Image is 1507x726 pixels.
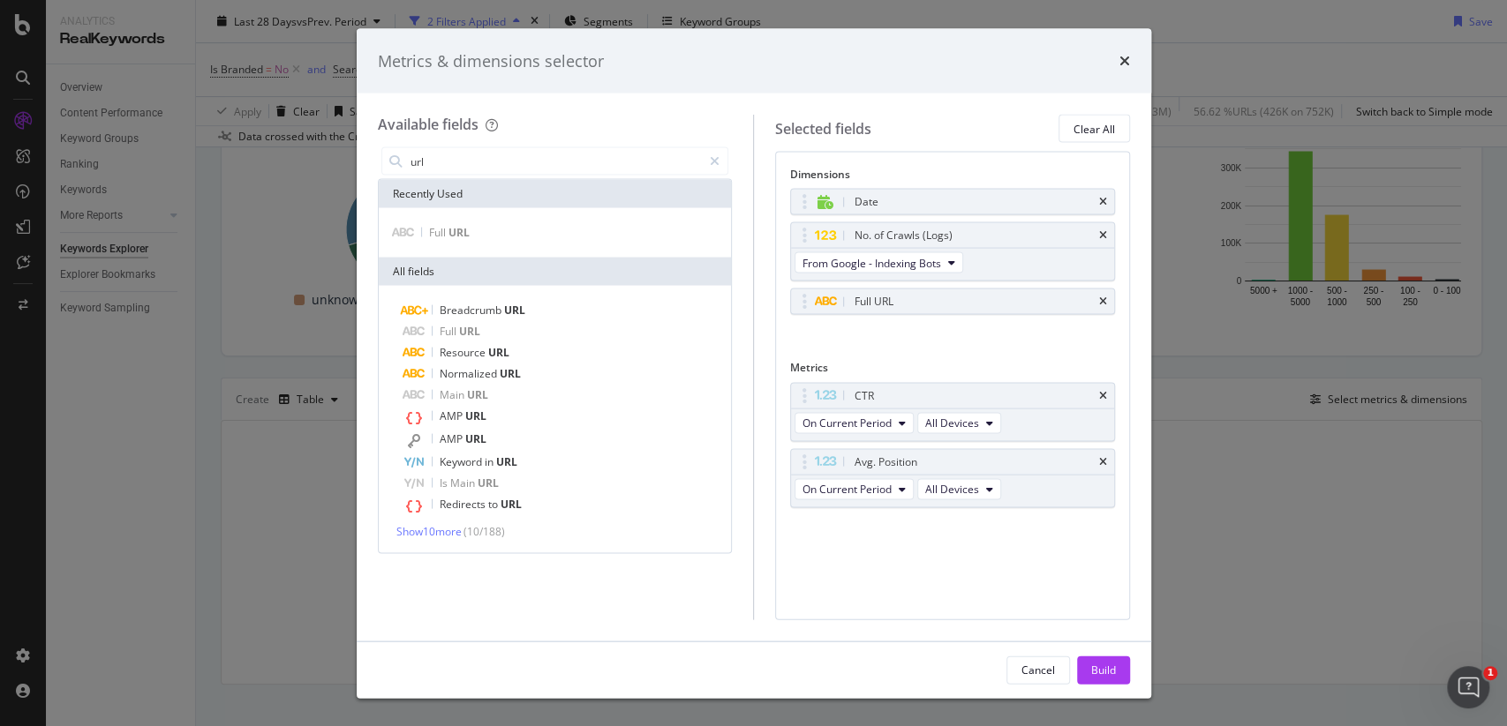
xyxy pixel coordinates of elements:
[802,255,941,270] span: From Google - Indexing Bots
[500,366,521,381] span: URL
[925,482,979,497] span: All Devices
[485,454,496,469] span: in
[1483,666,1497,680] span: 1
[463,524,505,539] span: ( 10 / 188 )
[1099,390,1107,400] div: times
[917,478,1001,499] button: All Devices
[459,324,480,339] span: URL
[440,366,500,381] span: Normalized
[1059,115,1130,143] button: Clear All
[440,408,465,423] span: AMP
[790,448,1115,507] div: Avg. PositiontimesOn Current PeriodAll Devices
[488,345,509,360] span: URL
[1006,655,1070,684] button: Cancel
[1099,456,1107,467] div: times
[440,431,465,446] span: AMP
[790,360,1115,382] div: Metrics
[1077,655,1130,684] button: Build
[790,222,1115,281] div: No. of Crawls (Logs)timesFrom Google - Indexing Bots
[357,28,1151,698] div: modal
[917,412,1001,433] button: All Devices
[465,408,486,423] span: URL
[925,415,979,430] span: All Devices
[465,431,486,446] span: URL
[450,475,478,490] span: Main
[440,345,488,360] span: Resource
[504,303,525,318] span: URL
[795,252,963,273] button: From Google - Indexing Bots
[467,387,488,402] span: URL
[440,454,485,469] span: Keyword
[855,386,874,404] div: CTR
[440,324,459,339] span: Full
[1021,662,1055,677] div: Cancel
[790,288,1115,315] div: Full URLtimes
[1091,662,1116,677] div: Build
[496,454,517,469] span: URL
[790,189,1115,215] div: Datetimes
[802,415,892,430] span: On Current Period
[855,227,953,244] div: No. of Crawls (Logs)
[429,225,448,240] span: Full
[1074,121,1115,136] div: Clear All
[790,167,1115,189] div: Dimensions
[378,115,478,134] div: Available fields
[448,225,470,240] span: URL
[488,497,501,512] span: to
[790,382,1115,441] div: CTRtimesOn Current PeriodAll Devices
[855,453,917,470] div: Avg. Position
[1099,296,1107,307] div: times
[478,475,499,490] span: URL
[378,49,604,72] div: Metrics & dimensions selector
[501,497,522,512] span: URL
[1119,49,1130,72] div: times
[440,497,488,512] span: Redirects
[440,387,467,402] span: Main
[1099,230,1107,241] div: times
[440,303,504,318] span: Breadcrumb
[396,524,462,539] span: Show 10 more
[775,118,871,138] div: Selected fields
[795,412,914,433] button: On Current Period
[1099,197,1107,207] div: times
[379,180,732,208] div: Recently Used
[795,478,914,499] button: On Current Period
[802,482,892,497] span: On Current Period
[855,293,893,311] div: Full URL
[1447,666,1489,708] iframe: Intercom live chat
[440,475,450,490] span: Is
[409,148,703,175] input: Search by field name
[855,193,878,211] div: Date
[379,258,732,286] div: All fields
